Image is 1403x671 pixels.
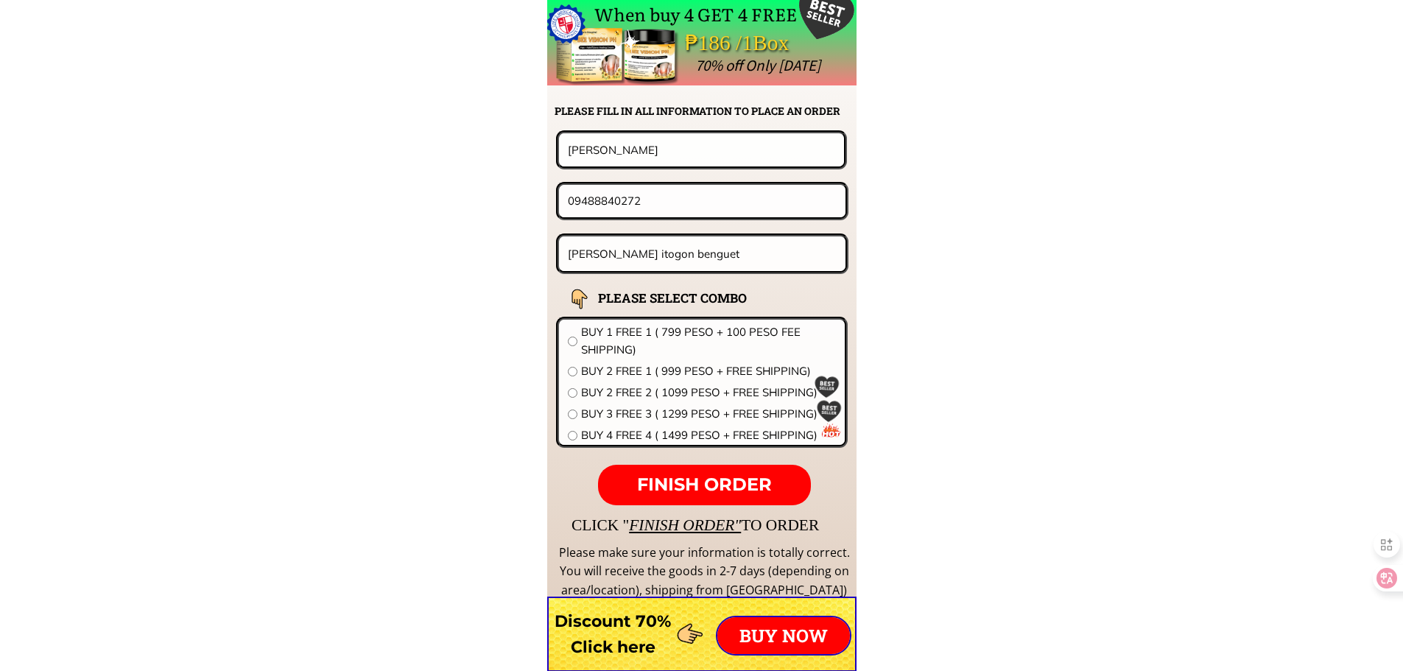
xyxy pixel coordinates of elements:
div: 70% off Only [DATE] [695,53,1150,78]
div: Please make sure your information is totally correct. You will receive the goods in 2-7 days (dep... [557,544,851,600]
span: FINISH ORDER [637,474,772,495]
span: BUY 2 FREE 2 ( 1099 PESO + FREE SHIPPING) [581,384,836,401]
span: BUY 2 FREE 1 ( 999 PESO + FREE SHIPPING) [581,362,836,380]
input: Phone number [564,185,840,217]
div: ₱186 /1Box [685,26,831,60]
p: BUY NOW [717,617,850,654]
span: FINISH ORDER" [629,516,741,534]
span: BUY 3 FREE 3 ( 1299 PESO + FREE SHIPPING) [581,405,836,423]
input: Your name [564,133,839,166]
h2: PLEASE FILL IN ALL INFORMATION TO PLACE AN ORDER [555,103,855,119]
span: BUY 1 FREE 1 ( 799 PESO + 100 PESO FEE SHIPPING) [581,323,836,359]
div: CLICK " TO ORDER [572,513,1249,538]
h3: Discount 70% Click here [547,608,679,660]
h2: PLEASE SELECT COMBO [598,288,784,308]
input: Address [564,236,841,271]
span: BUY 4 FREE 4 ( 1499 PESO + FREE SHIPPING) [581,426,836,444]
